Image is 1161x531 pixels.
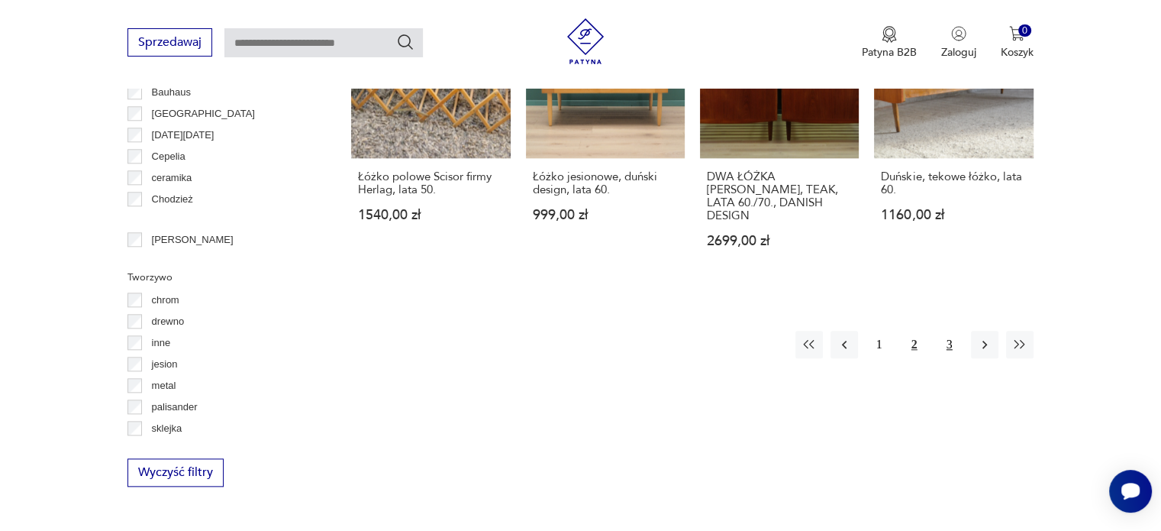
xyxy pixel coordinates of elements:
img: Ikona koszyka [1009,26,1024,41]
div: 0 [1018,24,1031,37]
p: 2699,00 zł [707,235,852,248]
p: Bauhaus [152,84,191,101]
button: Zaloguj [941,26,976,60]
iframe: Smartsupp widget button [1109,470,1152,513]
h3: Łóżko jesionowe, duński design, lata 60. [533,170,678,196]
p: [PERSON_NAME] [152,232,234,248]
p: 1160,00 zł [881,209,1026,222]
p: sklejka [152,420,182,437]
a: Sprzedawaj [127,38,212,49]
button: Szukaj [396,33,414,51]
p: Ćmielów [152,212,190,229]
p: Patyna B2B [862,45,917,60]
img: Ikonka użytkownika [951,26,966,41]
a: Ikona medaluPatyna B2B [862,26,917,60]
button: Patyna B2B [862,26,917,60]
p: ceramika [152,170,192,186]
p: drewno [152,313,185,330]
button: 0Koszyk [1001,26,1034,60]
button: Wyczyść filtry [127,458,224,487]
button: 3 [936,331,963,358]
p: jesion [152,356,178,373]
h3: Łóżko polowe Scisor firmy Herlag, lata 50. [358,170,503,196]
p: Cepelia [152,148,185,165]
button: 1 [866,331,893,358]
h3: Duńskie, tekowe łóżko, lata 60. [881,170,1026,196]
p: chrom [152,292,179,309]
p: Tworzywo [127,269,314,286]
h3: DWA ŁÓŻKA [PERSON_NAME], TEAK, LATA 60./70., DANISH DESIGN [707,170,852,222]
img: Patyna - sklep z meblami i dekoracjami vintage [563,18,608,64]
p: [DATE][DATE] [152,127,214,144]
p: 999,00 zł [533,209,678,222]
img: Ikona medalu [882,26,897,43]
p: Zaloguj [941,45,976,60]
p: Chodzież [152,191,193,208]
button: 2 [901,331,928,358]
p: teak [152,442,171,458]
button: Sprzedawaj [127,28,212,57]
p: 1540,00 zł [358,209,503,222]
p: metal [152,377,176,394]
p: palisander [152,399,198,416]
p: Koszyk [1001,45,1034,60]
p: [GEOGRAPHIC_DATA] [152,105,255,122]
p: inne [152,335,171,351]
